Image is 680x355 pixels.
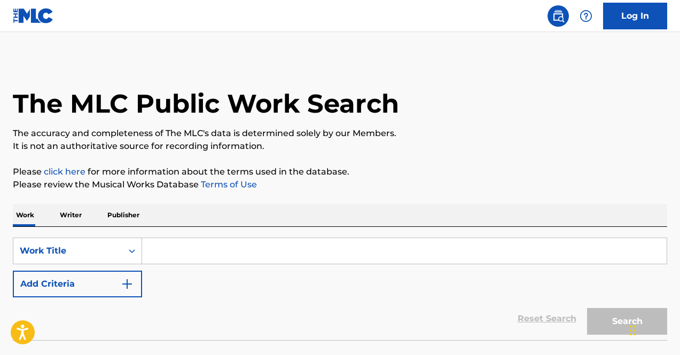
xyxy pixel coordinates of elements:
[13,238,667,340] form: Search Form
[13,140,667,153] p: It is not an authoritative source for recording information.
[13,127,667,140] p: The accuracy and completeness of The MLC's data is determined solely by our Members.
[548,5,569,27] a: Public Search
[13,178,667,191] p: Please review the Musical Works Database
[104,204,143,226] p: Publisher
[44,167,85,177] a: click here
[13,8,54,23] img: MLC Logo
[627,304,680,355] iframe: Chat Widget
[13,204,37,226] p: Work
[199,179,257,190] a: Terms of Use
[121,278,134,290] img: 9d2ae6d4665cec9f34b9.svg
[13,88,399,120] h1: The MLC Public Work Search
[20,244,116,257] div: Work Title
[630,314,636,346] div: Drag
[603,3,667,29] a: Log In
[552,10,565,22] img: search
[13,271,142,297] button: Add Criteria
[575,5,597,27] div: Help
[13,165,667,178] p: Please for more information about the terms used in the database.
[57,204,85,226] p: Writer
[580,10,592,22] img: help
